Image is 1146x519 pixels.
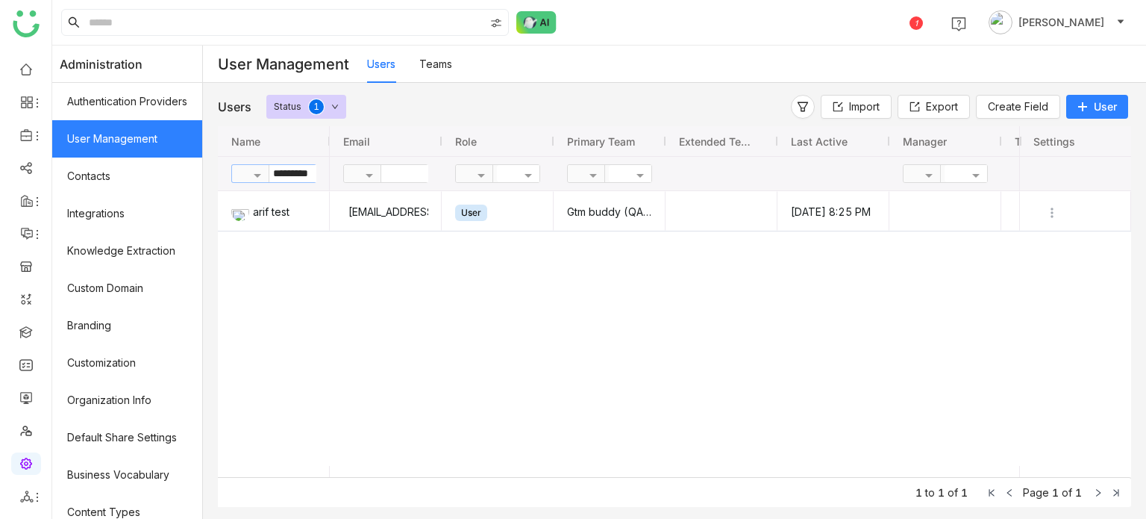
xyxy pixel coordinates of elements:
div: Press SPACE to select this row. [1019,191,1131,231]
span: Primary Team [567,135,635,148]
a: Custom Domain [52,270,202,307]
a: Contacts [52,158,202,195]
a: Business Vocabulary [52,456,202,494]
a: User Management [52,120,202,158]
a: Organization Info [52,382,202,419]
img: logo [13,10,40,37]
div: 1 [909,16,923,30]
div: User Management [203,46,367,83]
a: Users [367,58,395,70]
img: 684abccfde261c4b36a4c026 [231,203,249,221]
span: 1 [1052,486,1059,499]
span: Name [231,135,260,148]
button: Create Field [976,95,1060,119]
div: Status [274,95,301,119]
div: User [455,205,487,221]
span: Last active [791,135,848,148]
a: Default Share Settings [52,419,202,456]
div: arif test [231,192,316,231]
a: Customization [52,344,202,382]
span: Text test field [1015,135,1088,148]
span: Import [849,99,880,115]
img: ask-buddy-normal.svg [516,11,557,34]
img: search-type.svg [490,17,502,29]
a: Branding [52,307,202,344]
a: Teams [419,58,452,70]
a: Knowledge Extraction [52,232,202,270]
span: 1 [938,486,945,499]
p: 1 [313,99,319,114]
span: Extended Team Names [679,135,752,148]
div: Press SPACE to select this row. [218,191,330,231]
a: Integrations [52,195,202,232]
span: Administration [60,46,143,83]
span: [PERSON_NAME] [1018,14,1104,31]
span: of [1062,486,1072,499]
span: Create Field [988,99,1048,115]
gtmb-cell-renderer: [DATE] 8:25 PM [791,192,876,231]
img: more.svg [1045,205,1059,220]
span: 1 [961,486,968,499]
span: User [1094,99,1117,114]
img: help.svg [951,16,966,31]
span: Email [343,135,370,148]
button: Import [821,95,892,119]
gtmb-cell-renderer: Gtm buddy (QA Team) [567,192,652,231]
span: to [925,486,935,499]
span: Role [455,135,477,148]
span: Page [1023,486,1049,499]
button: [PERSON_NAME] [986,10,1128,34]
nz-badge-sup: 1 [309,99,324,114]
div: Users [218,99,251,114]
button: Export [898,95,970,119]
span: Manager [903,135,947,148]
span: 1 [1075,486,1082,499]
div: [EMAIL_ADDRESS][DOMAIN_NAME] [343,192,428,231]
span: Export [926,99,958,115]
button: User [1066,95,1128,119]
span: 1 [915,486,922,499]
span: of [948,486,958,499]
a: Authentication Providers [52,83,202,120]
span: Settings [1033,135,1075,148]
img: avatar [989,10,1012,34]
